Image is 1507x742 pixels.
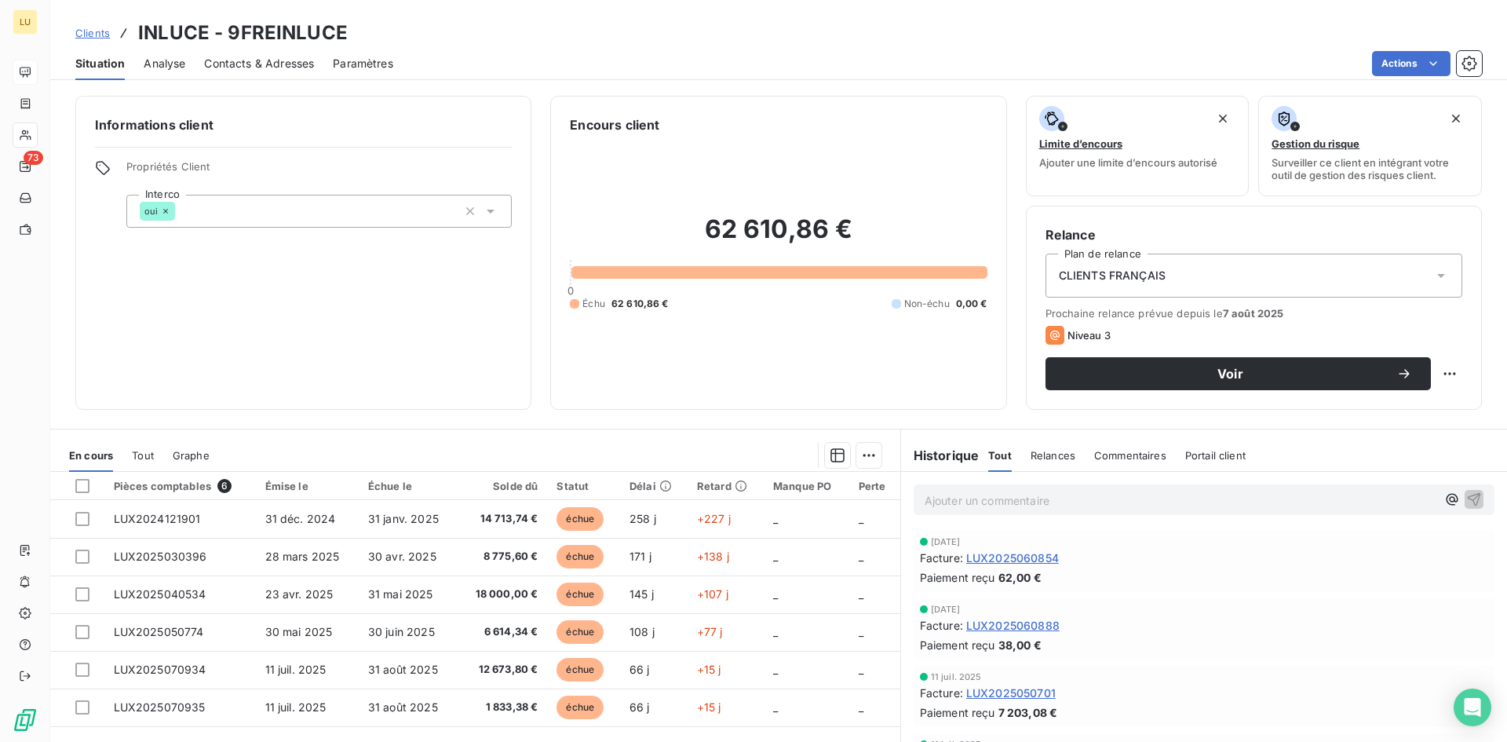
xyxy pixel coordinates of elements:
span: LUX2025070934 [114,663,206,676]
h6: Historique [901,446,980,465]
span: _ [859,700,863,714]
span: _ [773,550,778,563]
span: LUX2025050701 [966,685,1056,701]
span: échue [556,696,604,719]
span: +15 j [697,700,721,714]
span: 0,00 € [956,297,987,311]
span: Prochaine relance prévue depuis le [1045,307,1462,320]
span: 62 610,86 € [611,297,669,311]
span: 7 203,08 € [998,704,1058,721]
span: Niveau 3 [1067,329,1111,342]
span: _ [773,663,778,676]
span: LUX2024121901 [114,512,201,525]
button: Gestion du risqueSurveiller ce client en intégrant votre outil de gestion des risques client. [1258,96,1482,196]
span: _ [859,663,863,676]
span: 30 avr. 2025 [368,550,436,563]
span: _ [859,625,863,638]
div: Délai [629,480,678,492]
span: 6 [217,479,232,493]
div: Statut [556,480,611,492]
div: Émise le [265,480,349,492]
span: oui [144,207,158,216]
div: Open Intercom Messenger [1454,689,1491,726]
span: 6 614,34 € [467,624,538,640]
span: échue [556,620,604,644]
div: LU [13,9,38,35]
span: Non-échu [904,297,950,311]
span: 38,00 € [998,637,1042,653]
span: Ajouter une limite d’encours autorisé [1039,156,1217,169]
span: Paiement reçu [920,569,995,586]
span: 73 [24,151,43,165]
span: 28 mars 2025 [265,550,340,563]
span: échue [556,545,604,568]
span: LUX2025060854 [966,550,1059,566]
span: 31 déc. 2024 [265,512,336,525]
span: 30 mai 2025 [265,625,333,638]
span: Contacts & Adresses [204,56,314,71]
button: Actions [1372,51,1450,76]
span: _ [859,550,863,563]
span: 14 713,74 € [467,511,538,527]
span: Tout [132,449,154,462]
span: 145 j [629,587,654,601]
span: 30 juin 2025 [368,625,435,638]
span: _ [859,587,863,601]
span: LUX2025030396 [114,550,207,563]
a: Clients [75,25,110,41]
span: 11 juil. 2025 [265,700,327,714]
div: Pièces comptables [114,479,246,493]
span: Situation [75,56,125,71]
div: Échue le [368,480,448,492]
span: +138 j [697,550,729,563]
span: Voir [1064,367,1396,380]
div: Manque PO [773,480,840,492]
span: _ [859,512,863,525]
span: Surveiller ce client en intégrant votre outil de gestion des risques client. [1272,156,1469,181]
h2: 62 610,86 € [570,214,987,261]
img: Logo LeanPay [13,707,38,733]
span: LUX2025050774 [114,625,204,638]
span: CLIENTS FRANÇAIS [1059,268,1166,283]
span: Facture : [920,685,963,701]
span: 31 août 2025 [368,700,438,714]
button: Limite d’encoursAjouter une limite d’encours autorisé [1026,96,1250,196]
span: 23 avr. 2025 [265,587,334,601]
h6: Relance [1045,225,1462,244]
h3: INLUCE - 9FREINLUCE [138,19,348,47]
span: Gestion du risque [1272,137,1359,150]
span: 258 j [629,512,656,525]
span: 7 août 2025 [1223,307,1284,320]
span: Paiement reçu [920,637,995,653]
span: Analyse [144,56,185,71]
span: Clients [75,27,110,39]
span: Facture : [920,550,963,566]
span: 18 000,00 € [467,587,538,602]
span: 66 j [629,700,650,714]
span: Portail client [1185,449,1246,462]
span: _ [773,512,778,525]
button: Voir [1045,357,1431,390]
span: _ [773,625,778,638]
span: +15 j [697,663,721,676]
span: [DATE] [931,605,961,614]
span: échue [556,507,604,531]
span: Tout [988,449,1012,462]
span: Paiement reçu [920,704,995,721]
span: Propriétés Client [126,160,512,182]
input: Ajouter une valeur [175,204,188,218]
span: 66 j [629,663,650,676]
span: [DATE] [931,537,961,546]
div: Retard [697,480,754,492]
span: Relances [1031,449,1075,462]
div: Perte [859,480,891,492]
h6: Informations client [95,115,512,134]
div: Solde dû [467,480,538,492]
span: LUX2025040534 [114,587,206,601]
span: 31 janv. 2025 [368,512,439,525]
span: 31 août 2025 [368,663,438,676]
span: Échu [582,297,605,311]
span: 108 j [629,625,655,638]
span: 8 775,60 € [467,549,538,565]
span: 11 juil. 2025 [931,672,982,682]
